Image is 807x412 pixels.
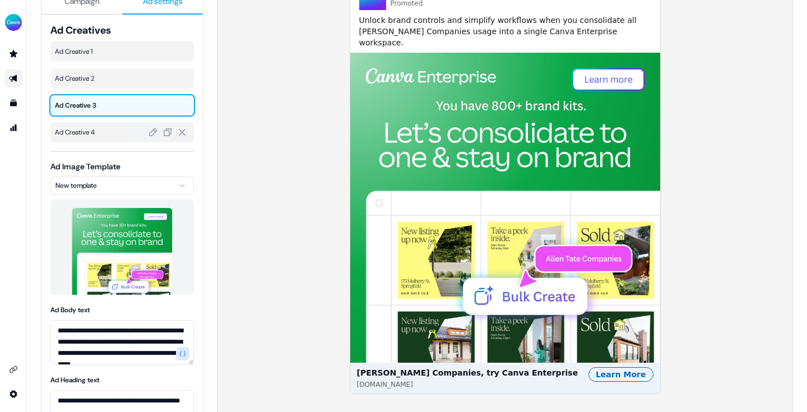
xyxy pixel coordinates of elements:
span: Ad Creative 2 [55,73,189,84]
label: Ad Image Template [50,161,120,172]
span: Ad Creative 4 [55,127,189,138]
span: Ad Creatives [50,24,194,37]
a: Go to attribution [4,119,22,137]
a: Go to integrations [4,360,22,378]
button: [PERSON_NAME] Companies, try Canva Enterprise[DOMAIN_NAME]Learn More [350,53,660,394]
span: Ad Creative 1 [55,46,189,57]
div: Learn More [588,367,653,382]
span: [DOMAIN_NAME] [357,381,413,389]
span: [PERSON_NAME] Companies, try Canva Enterprise [357,367,578,378]
label: Ad Heading text [50,376,99,385]
a: Go to integrations [4,385,22,403]
a: Go to outbound experience [4,70,22,87]
span: Ad Creative 3 [55,100,189,111]
a: Go to templates [4,94,22,112]
a: Go to prospects [4,45,22,63]
span: Unlock brand controls and simplify workflows when you consolidate all [PERSON_NAME] Companies usa... [359,15,651,48]
label: Ad Body text [50,305,90,314]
